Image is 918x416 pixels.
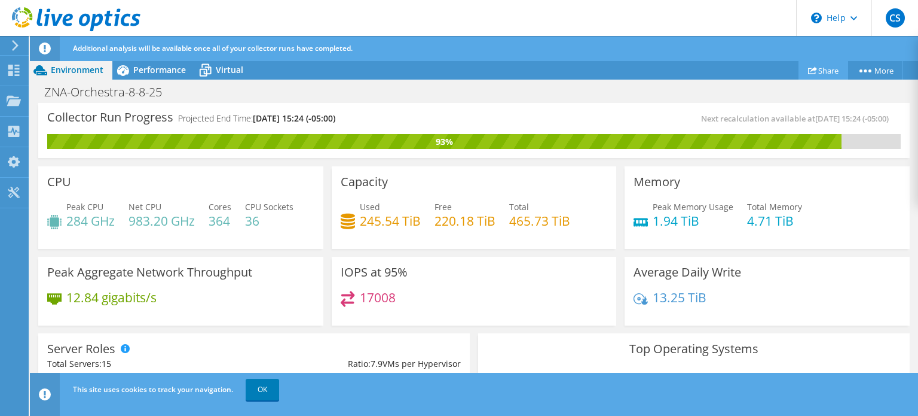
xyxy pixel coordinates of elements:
span: Cores [209,201,231,212]
h4: Projected End Time: [178,112,335,125]
h4: 13.25 TiB [653,291,706,304]
span: 7.9 [371,358,382,369]
span: This site uses cookies to track your navigation. [73,384,233,394]
span: Next recalculation available at [701,113,895,124]
h3: IOPS at 95% [341,266,408,279]
h4: 36 [245,214,293,227]
h3: Memory [634,175,680,189]
h4: 1.94 TiB [653,214,733,227]
h3: Capacity [341,175,388,189]
a: Share [798,61,848,80]
h4: 4.71 TiB [747,214,802,227]
h4: 284 GHz [66,214,115,227]
a: More [847,61,903,80]
span: CS [886,8,905,28]
h4: 983.20 GHz [128,214,195,227]
h1: ZNA-Orchestra-8-8-25 [39,86,180,99]
h4: 364 [209,214,231,227]
h4: 245.54 TiB [360,214,421,227]
span: 15 [102,358,111,369]
span: Total Memory [747,201,802,212]
h3: Server Roles [47,342,115,356]
h3: Top Operating Systems [487,342,901,356]
span: Used [360,201,380,212]
h3: CPU [47,175,71,189]
h4: 12.84 gigabits/s [66,291,157,304]
h3: Peak Aggregate Network Throughput [47,266,252,279]
span: Additional analysis will be available once all of your collector runs have completed. [73,43,353,53]
span: Net CPU [128,201,161,212]
h3: Average Daily Write [634,266,741,279]
div: 93% [47,135,841,148]
h4: 17008 [360,291,396,304]
h4: 465.73 TiB [509,214,570,227]
a: OK [246,379,279,400]
span: CPU Sockets [245,201,293,212]
span: Performance [133,64,186,75]
h4: 220.18 TiB [434,214,495,227]
span: Peak CPU [66,201,103,212]
div: Ratio: VMs per Hypervisor [254,357,461,371]
span: Environment [51,64,103,75]
span: [DATE] 15:24 (-05:00) [253,113,335,124]
svg: \n [811,13,822,23]
span: Peak Memory Usage [653,201,733,212]
span: Free [434,201,452,212]
span: [DATE] 15:24 (-05:00) [815,113,889,124]
div: Total Servers: [47,357,254,371]
span: Total [509,201,529,212]
span: Virtual [216,64,243,75]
